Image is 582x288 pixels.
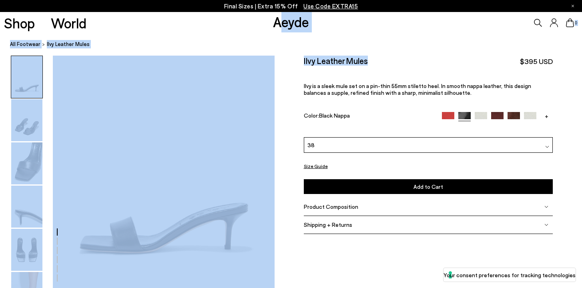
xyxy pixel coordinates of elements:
img: svg%3E [544,223,548,227]
img: Ilvy Leather Mules - Image 3 [11,142,42,184]
span: $395 USD [520,56,553,66]
span: Add to Cart [413,183,443,190]
span: Navigate to /collections/ss25-final-sizes [303,2,358,10]
img: svg%3E [545,145,549,149]
span: 0 [574,21,578,25]
img: svg%3E [544,205,548,209]
span: 38 [307,141,315,149]
span: Product Composition [304,203,358,210]
span: Ilvy Leather Mules [47,40,90,48]
label: Your consent preferences for tracking technologies [444,271,576,279]
div: Color: [304,112,434,121]
button: Add to Cart [304,179,553,194]
a: + [540,112,553,119]
span: Ilvy is a sleek mule set on a pin-thin 55mm stiletto heel. In smooth nappa leather, this design b... [304,82,531,96]
a: All Footwear [10,40,40,48]
span: Black Nappa [319,112,350,119]
a: Aeyde [273,13,309,30]
img: Ilvy Leather Mules - Image 4 [11,186,42,228]
a: 0 [566,18,574,27]
a: World [51,16,86,30]
h2: Ilvy Leather Mules [304,56,368,66]
img: Ilvy Leather Mules - Image 1 [11,56,42,98]
p: Final Sizes | Extra 15% Off [224,1,358,11]
button: Your consent preferences for tracking technologies [444,268,576,282]
a: Shop [4,16,35,30]
span: Shipping + Returns [304,221,352,228]
img: Ilvy Leather Mules - Image 5 [11,229,42,271]
button: Size Guide [304,161,328,171]
img: Ilvy Leather Mules - Image 2 [11,99,42,141]
nav: breadcrumb [10,34,582,56]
